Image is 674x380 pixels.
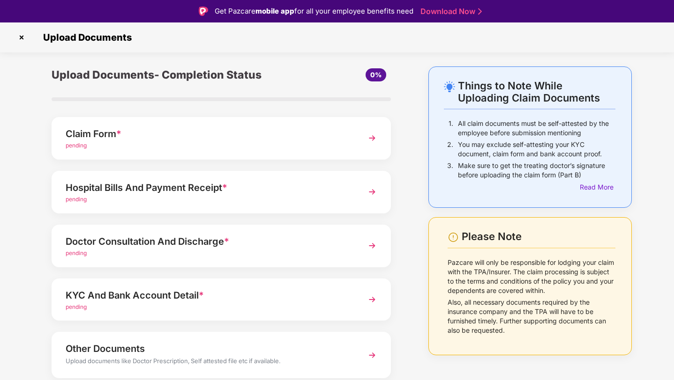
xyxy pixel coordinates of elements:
[370,71,382,79] span: 0%
[444,81,455,92] img: svg+xml;base64,PHN2ZyB4bWxucz0iaHR0cDovL3d3dy53My5vcmcvMjAwMC9zdmciIHdpZHRoPSIyNC4wOTMiIGhlaWdodD...
[458,119,615,138] p: All claim documents must be self-attested by the employee before submission mentioning
[420,7,479,16] a: Download Now
[580,182,615,192] div: Read More
[458,140,615,159] p: You may exclude self-attesting your KYC document, claim form and bank account proof.
[14,30,29,45] img: svg+xml;base64,PHN2ZyBpZD0iQ3Jvc3MtMzJ4MzIiIHhtbG5zPSJodHRwOi8vd3d3LnczLm9yZy8yMDAwL3N2ZyIgd2lkdG...
[462,230,615,243] div: Please Note
[215,6,413,17] div: Get Pazcare for all your employee benefits need
[66,288,351,303] div: KYC And Bank Account Detail
[447,140,453,159] p: 2.
[34,32,136,43] span: Upload Documents
[448,232,459,243] img: svg+xml;base64,PHN2ZyBpZD0iV2FybmluZ18tXzI0eDI0IiBkYXRhLW5hbWU9Ildhcm5pbmcgLSAyNHgyNCIgeG1sbnM9Im...
[449,119,453,138] p: 1.
[364,183,381,200] img: svg+xml;base64,PHN2ZyBpZD0iTmV4dCIgeG1sbnM9Imh0dHA6Ly93d3cudzMub3JnLzIwMDAvc3ZnIiB3aWR0aD0iMzYiIG...
[478,7,482,16] img: Stroke
[447,161,453,180] p: 3.
[364,347,381,364] img: svg+xml;base64,PHN2ZyBpZD0iTmV4dCIgeG1sbnM9Imh0dHA6Ly93d3cudzMub3JnLzIwMDAvc3ZnIiB3aWR0aD0iMzYiIG...
[66,249,87,256] span: pending
[66,126,351,141] div: Claim Form
[66,303,87,310] span: pending
[364,130,381,146] img: svg+xml;base64,PHN2ZyBpZD0iTmV4dCIgeG1sbnM9Imh0dHA6Ly93d3cudzMub3JnLzIwMDAvc3ZnIiB3aWR0aD0iMzYiIG...
[66,356,351,368] div: Upload documents like Doctor Prescription, Self attested file etc if available.
[364,291,381,308] img: svg+xml;base64,PHN2ZyBpZD0iTmV4dCIgeG1sbnM9Imh0dHA6Ly93d3cudzMub3JnLzIwMDAvc3ZnIiB3aWR0aD0iMzYiIG...
[448,258,615,295] p: Pazcare will only be responsible for lodging your claim with the TPA/Insurer. The claim processin...
[448,298,615,335] p: Also, all necessary documents required by the insurance company and the TPA will have to be furni...
[364,237,381,254] img: svg+xml;base64,PHN2ZyBpZD0iTmV4dCIgeG1sbnM9Imh0dHA6Ly93d3cudzMub3JnLzIwMDAvc3ZnIiB3aWR0aD0iMzYiIG...
[66,196,87,203] span: pending
[52,66,278,83] div: Upload Documents- Completion Status
[66,142,87,149] span: pending
[458,80,615,104] div: Things to Note While Uploading Claim Documents
[458,161,615,180] p: Make sure to get the treating doctor’s signature before uploading the claim form (Part B)
[66,234,351,249] div: Doctor Consultation And Discharge
[66,341,351,356] div: Other Documents
[66,180,351,195] div: Hospital Bills And Payment Receipt
[199,7,208,16] img: Logo
[255,7,294,15] strong: mobile app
